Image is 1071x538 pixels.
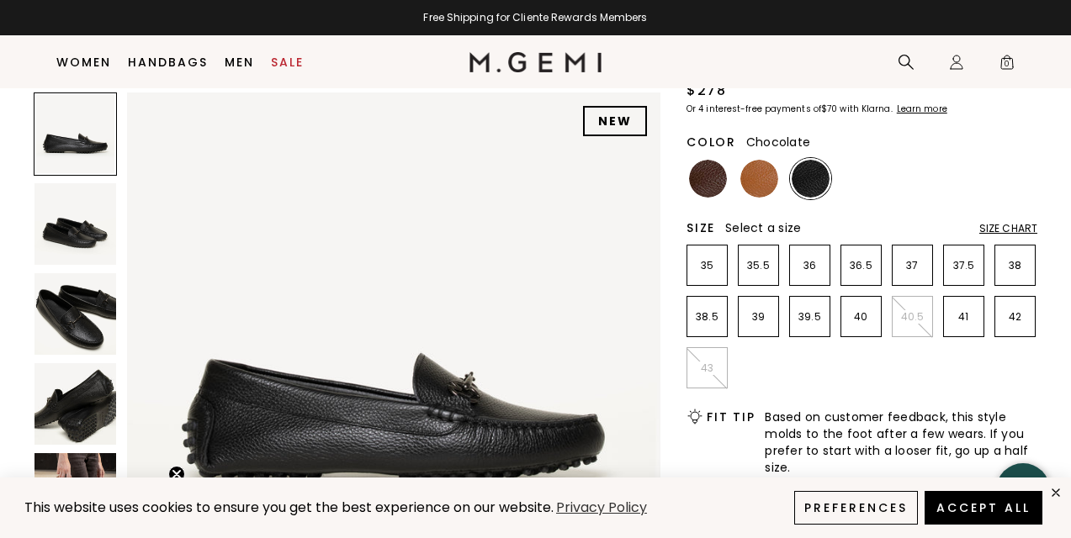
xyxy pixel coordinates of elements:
klarna-placement-style-amount: $70 [821,103,837,115]
p: 36 [790,259,830,272]
img: The Pastoso Signature [34,183,116,265]
klarna-placement-style-body: Or 4 interest-free payments of [687,103,821,115]
div: NEW [583,106,647,136]
span: Chocolate [746,134,810,150]
span: Based on customer feedback, this style molds to the foot after a few wears. If you prefer to star... [765,409,1037,476]
p: 35.5 [739,259,778,272]
p: 35 [687,259,727,272]
klarna-placement-style-body: with Klarna [840,103,894,115]
img: M.Gemi [469,52,602,72]
div: close [1049,486,1063,499]
img: The Pastoso Signature [34,363,116,445]
h2: Color [687,135,736,149]
div: Size Chart [979,222,1037,235]
p: 42 [995,310,1035,324]
div: $278 [687,81,726,101]
p: 37.5 [944,259,984,272]
p: 37 [893,259,932,272]
h2: Fit Tip [707,410,755,424]
h2: Size [687,221,715,235]
span: This website uses cookies to ensure you get the best experience on our website. [24,498,554,517]
a: Women [56,55,111,69]
p: 40.5 [893,310,932,324]
p: 38 [995,259,1035,272]
button: Accept All [925,491,1042,525]
img: Chocolate [689,160,727,198]
p: 43 [687,361,727,375]
klarna-placement-style-cta: Learn more [897,103,947,115]
img: Black [792,160,830,198]
p: 40 [841,310,881,324]
span: Select a size [725,219,801,236]
img: The Pastoso Signature [34,273,116,355]
p: 36.5 [841,259,881,272]
p: 38.5 [687,310,727,324]
button: Close teaser [168,466,185,483]
a: Privacy Policy (opens in a new tab) [554,498,649,519]
a: Men [225,55,254,69]
p: 39 [739,310,778,324]
button: Preferences [794,491,918,525]
span: 0 [999,57,1015,74]
a: Sale [271,55,304,69]
p: 39.5 [790,310,830,324]
a: Learn more [895,104,947,114]
a: Handbags [128,55,208,69]
p: 41 [944,310,984,324]
img: The Pastoso Signature [34,453,116,535]
img: Tan [740,160,778,198]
